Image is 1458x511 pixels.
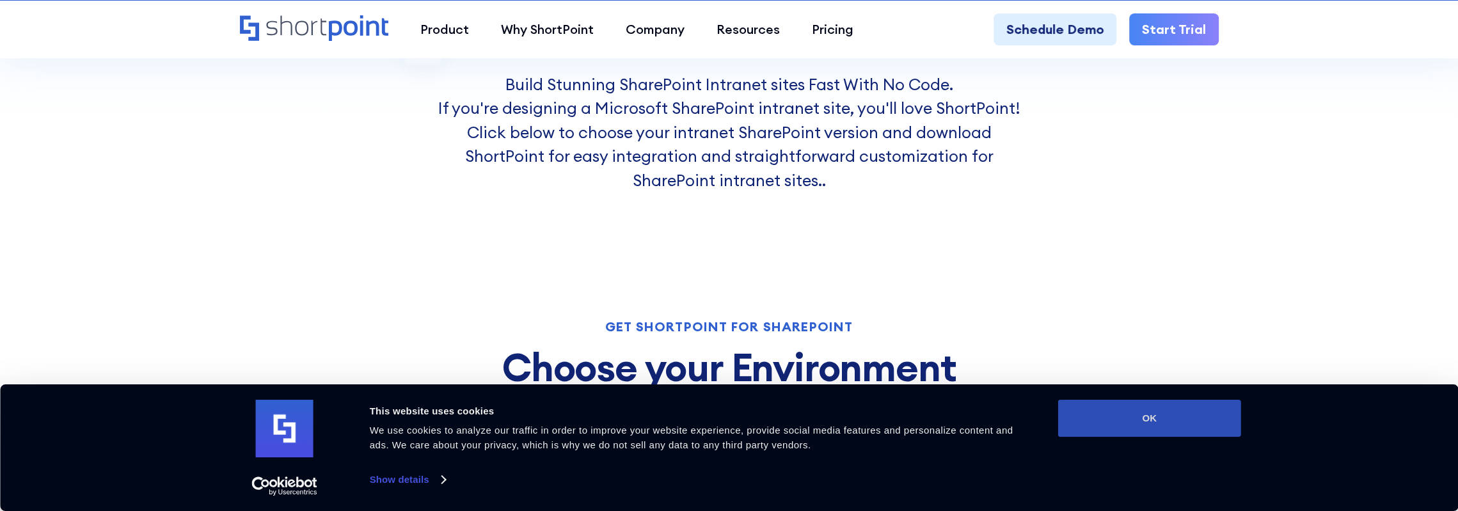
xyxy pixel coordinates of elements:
[1058,400,1241,437] button: OK
[626,20,685,39] div: Company
[370,425,1013,450] span: We use cookies to analyze our traffic in order to improve your website experience, provide social...
[480,346,979,388] h2: Choose your Environment
[480,320,979,333] div: Get Shortpoint for Sharepoint
[429,1,1029,60] h1: SharePoint Intranet sites can be easily integrated with ShortPoint
[228,476,340,496] a: Usercentrics Cookiebot - opens in a new window
[256,400,313,457] img: logo
[429,97,1029,193] p: If you're designing a Microsoft SharePoint intranet site, you'll love ShortPoint! Click below to ...
[501,20,594,39] div: Why ShortPoint
[370,404,1029,419] div: This website uses cookies
[1129,13,1219,45] a: Start Trial
[812,20,853,39] div: Pricing
[796,13,869,45] a: Pricing
[370,470,445,489] a: Show details
[429,73,1029,97] h2: Build Stunning SharePoint Intranet sites Fast With No Code.
[610,13,701,45] a: Company
[485,13,610,45] a: Why ShortPoint
[717,20,780,39] div: Resources
[1228,363,1458,511] iframe: Chat Widget
[701,13,796,45] a: Resources
[404,13,485,45] a: Product
[240,15,389,43] a: Home
[994,13,1116,45] a: Schedule Demo
[420,20,469,39] div: Product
